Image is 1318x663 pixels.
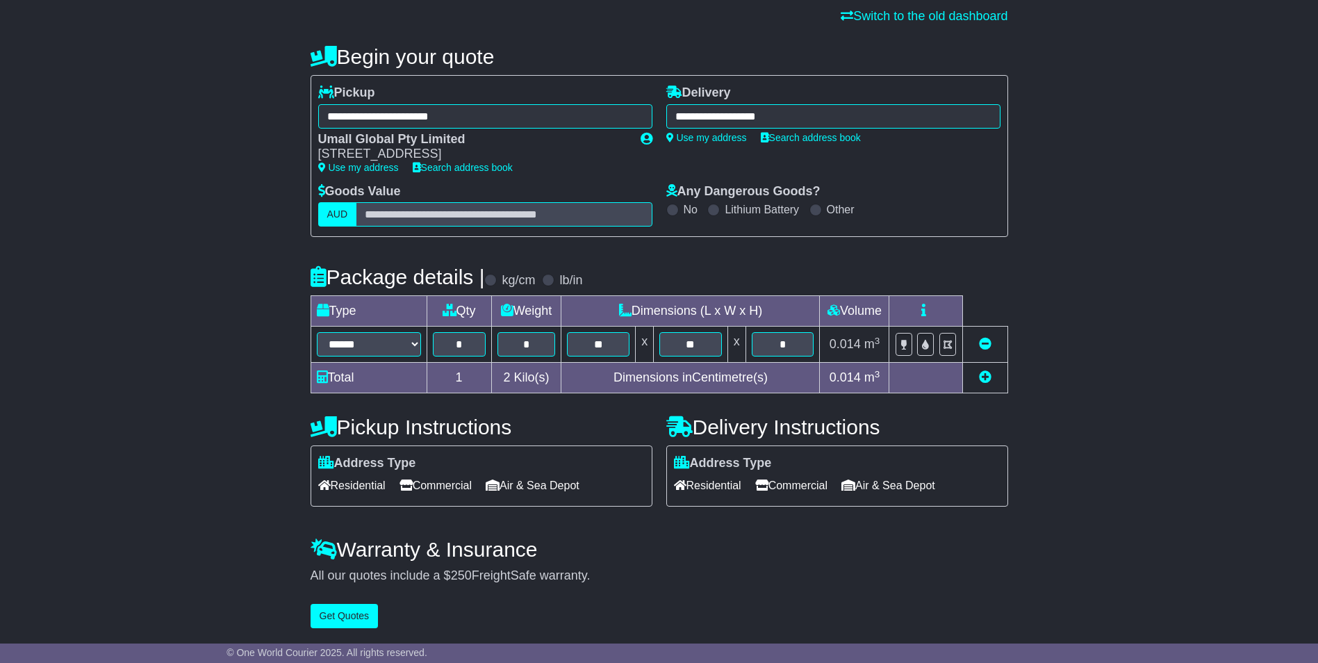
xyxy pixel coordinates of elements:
button: Get Quotes [311,604,379,628]
label: Pickup [318,85,375,101]
span: m [864,337,880,351]
span: Air & Sea Depot [486,475,579,496]
td: Volume [820,296,889,327]
a: Search address book [761,132,861,143]
a: Switch to the old dashboard [841,9,1007,23]
td: Qty [427,296,491,327]
span: Commercial [755,475,827,496]
span: Residential [318,475,386,496]
div: [STREET_ADDRESS] [318,147,627,162]
label: Lithium Battery [725,203,799,216]
h4: Delivery Instructions [666,416,1008,439]
span: Commercial [399,475,472,496]
a: Remove this item [979,337,991,351]
a: Search address book [413,162,513,173]
label: Other [827,203,855,216]
td: Weight [491,296,561,327]
td: 1 [427,363,491,393]
label: Any Dangerous Goods? [666,184,821,199]
label: Address Type [674,456,772,471]
label: No [684,203,698,216]
td: Total [311,363,427,393]
label: Address Type [318,456,416,471]
span: Air & Sea Depot [841,475,935,496]
td: Type [311,296,427,327]
a: Use my address [666,132,747,143]
span: 2 [503,370,510,384]
td: Kilo(s) [491,363,561,393]
h4: Begin your quote [311,45,1008,68]
h4: Pickup Instructions [311,416,652,439]
span: m [864,370,880,384]
label: Goods Value [318,184,401,199]
div: Umall Global Pty Limited [318,132,627,147]
span: 0.014 [830,370,861,384]
sup: 3 [875,336,880,346]
h4: Warranty & Insurance [311,538,1008,561]
span: 0.014 [830,337,861,351]
span: 250 [451,568,472,582]
label: lb/in [559,273,582,288]
a: Add new item [979,370,991,384]
td: x [636,327,654,363]
h4: Package details | [311,265,485,288]
td: x [727,327,746,363]
div: All our quotes include a $ FreightSafe warranty. [311,568,1008,584]
span: © One World Courier 2025. All rights reserved. [226,647,427,658]
td: Dimensions in Centimetre(s) [561,363,820,393]
span: Residential [674,475,741,496]
a: Use my address [318,162,399,173]
sup: 3 [875,369,880,379]
td: Dimensions (L x W x H) [561,296,820,327]
label: AUD [318,202,357,227]
label: Delivery [666,85,731,101]
label: kg/cm [502,273,535,288]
